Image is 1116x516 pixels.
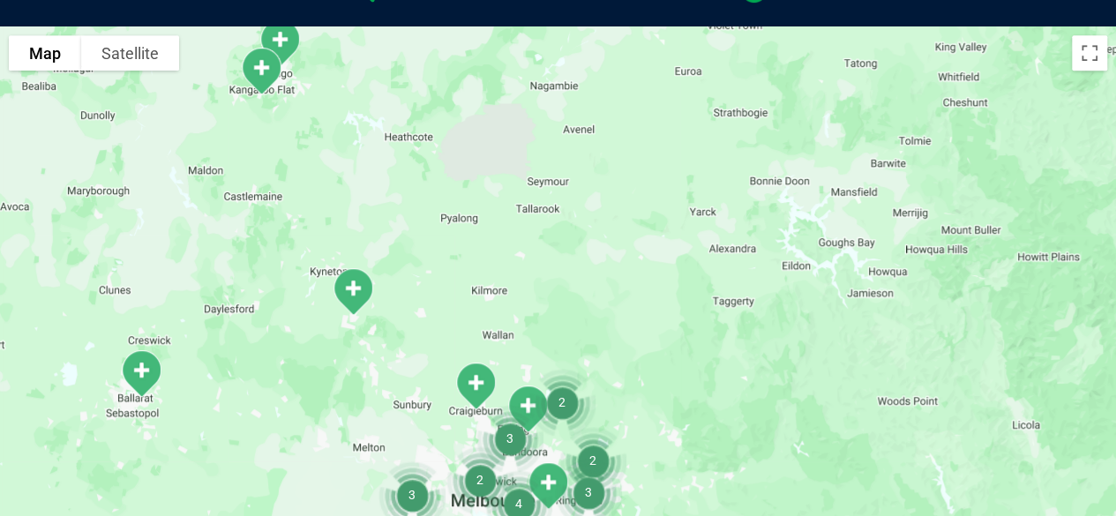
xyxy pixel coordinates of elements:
[9,35,81,71] button: Show street map
[112,342,170,405] div: Ballarat
[498,378,557,440] div: South Morang
[469,398,551,479] div: 3
[446,355,505,417] div: Craigieburn
[521,362,603,443] div: 2
[324,260,382,323] div: Macedon Ranges
[81,35,179,71] button: Show satellite imagery
[251,11,309,74] div: White Hills
[232,40,290,102] div: Kangaroo Flat
[552,420,633,501] div: 2
[1072,35,1107,71] button: Toggle fullscreen view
